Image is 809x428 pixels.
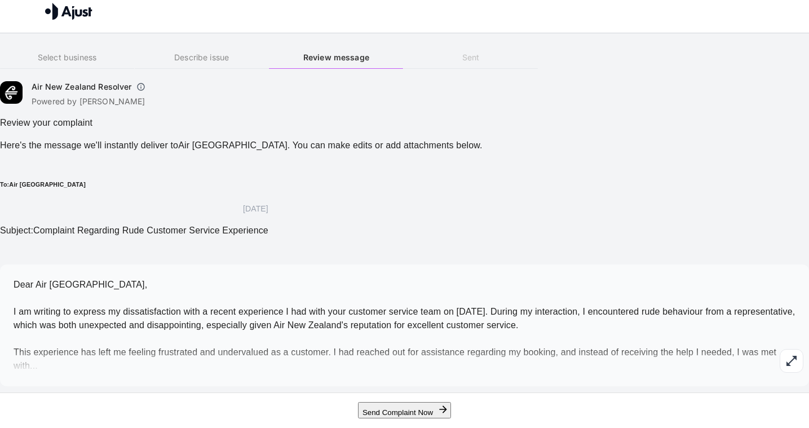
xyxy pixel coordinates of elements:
h6: Describe issue [135,51,269,64]
img: Ajust [45,3,92,20]
button: Send Complaint Now [358,402,451,418]
span: ... [30,361,38,370]
span: Dear Air [GEOGRAPHIC_DATA], I am writing to express my dissatisfaction with a recent experience I... [14,280,795,370]
h6: Sent [404,51,538,64]
h6: Review message [269,51,403,64]
p: Powered by [PERSON_NAME] [32,96,150,107]
h6: Air New Zealand Resolver [32,81,132,92]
